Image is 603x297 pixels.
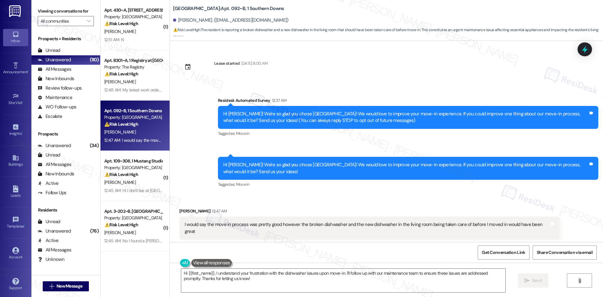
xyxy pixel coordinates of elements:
[38,152,60,158] div: Unread
[38,142,71,149] div: Unanswered
[173,27,200,32] strong: ⚠️ Risk Level: High
[524,278,529,283] i: 
[38,171,74,177] div: New Inbounds
[38,237,59,244] div: Active
[223,111,588,124] div: Hi [PERSON_NAME]! We're so glad you chose [GEOGRAPHIC_DATA]! We would love to improve your move-i...
[24,223,25,228] span: •
[104,79,136,85] span: [PERSON_NAME]
[22,130,23,135] span: •
[104,129,136,135] span: [PERSON_NAME]
[38,113,62,120] div: Escalate
[31,207,100,213] div: Residents
[185,221,550,235] div: I would say the move in process was pretty good however the broken dishwasher and the new dishwas...
[236,182,249,187] span: Move in
[104,188,209,193] div: 12:45 AM: Hi I don't live at [GEOGRAPHIC_DATA] anymore!
[104,238,198,244] div: 12:45 AM: No I found a [PERSON_NAME] in my room
[482,249,525,256] span: Get Conversation Link
[181,269,505,292] textarea: Hi {{first_name}}, I understand your frustration with the dishwasher issues upon move-in. I'll fo...
[179,239,560,249] div: Tagged as:
[38,57,71,63] div: Unanswered
[28,69,29,73] span: •
[173,5,284,12] b: [GEOGRAPHIC_DATA]: Apt. 092~B, 1 Southern Downs
[38,256,64,263] div: Unknown
[577,278,582,283] i: 
[104,29,136,34] span: [PERSON_NAME]
[88,55,100,65] div: (110)
[270,97,287,104] div: 12:37 AM
[218,129,598,138] div: Tagged as:
[240,60,268,67] div: [DATE] 8:00 AM
[518,273,548,288] button: Send
[532,277,542,284] span: Send
[233,241,244,247] span: Praise
[3,152,28,169] a: Buildings
[87,19,90,24] i: 
[104,179,136,185] span: [PERSON_NAME]
[41,16,84,26] input: All communities
[104,158,162,164] div: Apt. 109~308, 1 Mustang Studios
[210,208,227,214] div: 12:47 AM
[3,122,28,139] a: Insights •
[218,180,598,189] div: Tagged as:
[89,226,100,236] div: (76)
[214,60,240,67] div: Lease started
[38,94,72,101] div: Maintenance
[38,47,60,54] div: Unread
[38,66,71,73] div: All Messages
[104,71,138,77] strong: ⚠️ Risk Level: High
[88,141,100,151] div: (34)
[3,184,28,201] a: Leads
[9,5,22,17] img: ResiDesk Logo
[23,100,24,104] span: •
[104,230,136,235] span: [PERSON_NAME]
[38,161,71,168] div: All Messages
[104,57,162,64] div: Apt. B301~A, 1 Registry at [GEOGRAPHIC_DATA]
[104,137,461,143] div: 12:47 AM: I would say the move in process was pretty good however the broken dishwasher and the n...
[173,27,603,40] span: : The resident is reporting a broken dishwasher and a new dishwasher in the living room that shou...
[104,208,162,215] div: Apt. 3~202~B, [GEOGRAPHIC_DATA]
[104,215,162,221] div: Property: [GEOGRAPHIC_DATA]
[104,121,138,127] strong: ⚠️ Risk Level: High
[104,107,162,114] div: Apt. 092~B, 1 Southern Downs
[38,228,71,234] div: Unanswered
[38,104,76,110] div: WO Follow-ups
[104,14,162,20] div: Property: [GEOGRAPHIC_DATA]
[31,36,100,42] div: Prospects + Residents
[218,97,598,106] div: Residesk Automated Survey
[38,85,82,91] div: Review follow-ups
[104,37,124,42] div: 12:51 AM: N
[38,6,94,16] label: Viewing conversations for
[533,245,597,260] button: Share Conversation via email
[104,172,138,177] strong: ⚠️ Risk Level: High
[43,281,89,291] button: New Message
[31,131,100,137] div: Prospects
[104,164,162,171] div: Property: [GEOGRAPHIC_DATA]
[537,249,593,256] span: Share Conversation via email
[38,180,59,187] div: Active
[173,17,289,24] div: [PERSON_NAME]. ([EMAIL_ADDRESS][DOMAIN_NAME])
[198,241,233,247] span: Maintenance request ,
[104,114,162,121] div: Property: [GEOGRAPHIC_DATA]
[236,131,249,136] span: Move in
[3,245,28,262] a: Account
[57,283,82,289] span: New Message
[38,218,60,225] div: Unread
[478,245,529,260] button: Get Conversation Link
[38,75,74,82] div: New Inbounds
[104,7,162,14] div: Apt. 430~A, [STREET_ADDRESS]
[3,29,28,46] a: Inbox
[3,214,28,231] a: Templates •
[104,64,162,70] div: Property: The Registry
[3,91,28,108] a: Site Visit •
[104,21,138,26] strong: ⚠️ Risk Level: High
[179,208,560,217] div: [PERSON_NAME]
[38,247,71,253] div: All Messages
[104,87,383,93] div: 12:48 AM: My latest work order was on the mold in the cabinets and as far as that goes, it's stil...
[223,162,588,175] div: Hi [PERSON_NAME]! We're so glad you chose [GEOGRAPHIC_DATA]! We would love to improve your move-i...
[49,284,54,289] i: 
[104,222,138,228] strong: ⚠️ Risk Level: High
[3,276,28,293] a: Support
[38,190,67,196] div: Follow Ups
